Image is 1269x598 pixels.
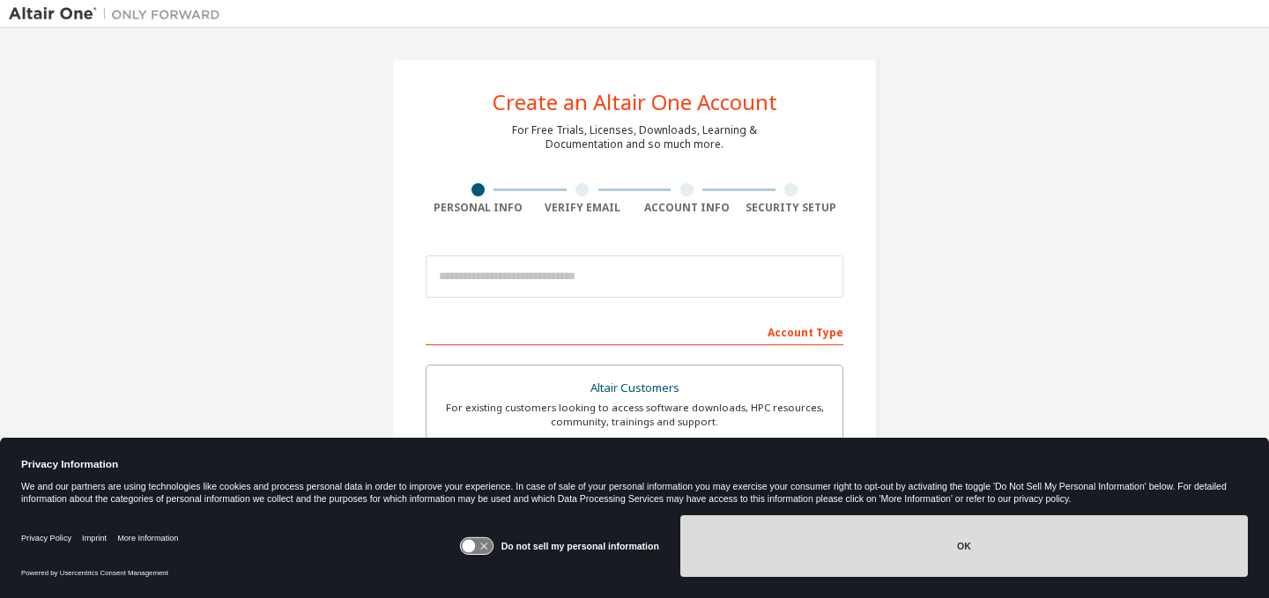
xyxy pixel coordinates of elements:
[493,92,777,113] div: Create an Altair One Account
[9,5,229,23] img: Altair One
[426,317,843,345] div: Account Type
[739,201,844,215] div: Security Setup
[437,401,832,429] div: For existing customers looking to access software downloads, HPC resources, community, trainings ...
[531,201,635,215] div: Verify Email
[437,376,832,401] div: Altair Customers
[512,123,757,151] div: For Free Trials, Licenses, Downloads, Learning & Documentation and so much more.
[426,201,531,215] div: Personal Info
[634,201,739,215] div: Account Info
